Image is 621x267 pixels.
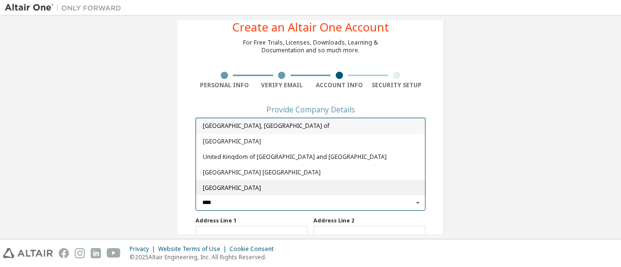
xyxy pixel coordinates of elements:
img: facebook.svg [59,248,69,258]
span: United Kingdom of [GEOGRAPHIC_DATA] and [GEOGRAPHIC_DATA] [203,154,419,160]
div: Personal Info [196,81,253,89]
div: Company Info [196,112,425,128]
div: For Free Trials, Licenses, Downloads, Learning & Documentation and so much more. [243,39,378,54]
span: [GEOGRAPHIC_DATA] [GEOGRAPHIC_DATA] [203,170,419,175]
div: Website Terms of Use [158,245,229,253]
img: youtube.svg [107,248,121,258]
img: Altair One [5,3,126,13]
div: Security Setup [368,81,426,89]
div: Account Info [310,81,368,89]
div: Create an Altair One Account [232,21,389,33]
div: Privacy [130,245,158,253]
div: Provide Company Details [196,107,425,112]
label: Address Line 2 [313,217,425,224]
span: [GEOGRAPHIC_DATA], [GEOGRAPHIC_DATA] of [203,123,419,129]
label: Address Line 1 [196,217,308,224]
p: © 2025 Altair Engineering, Inc. All Rights Reserved. [130,253,279,261]
img: linkedin.svg [91,248,101,258]
div: Verify Email [253,81,311,89]
img: altair_logo.svg [3,248,53,258]
div: Cookie Consent [229,245,279,253]
span: [GEOGRAPHIC_DATA] [203,139,419,144]
img: instagram.svg [75,248,85,258]
span: [GEOGRAPHIC_DATA] [203,185,419,191]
